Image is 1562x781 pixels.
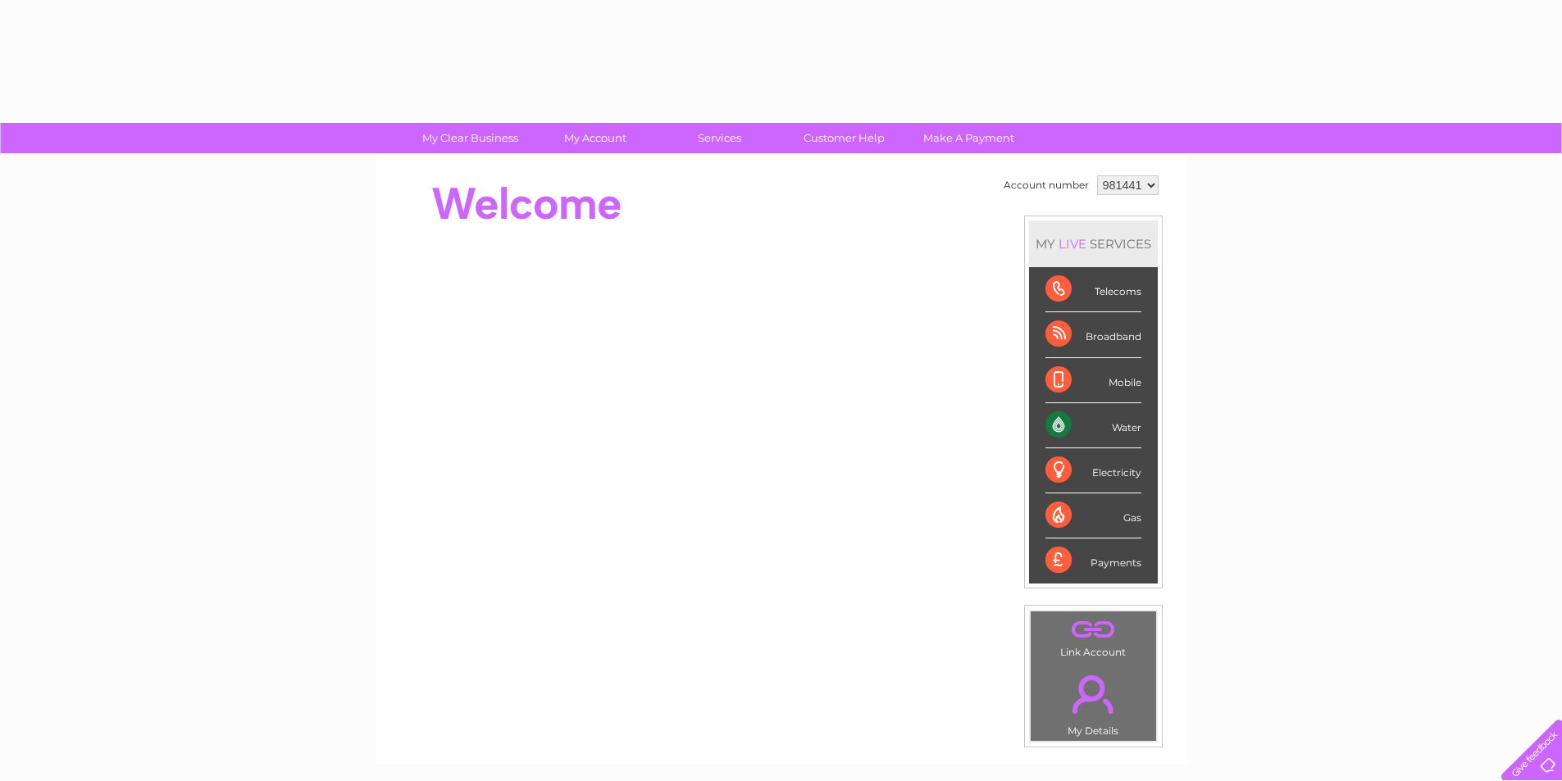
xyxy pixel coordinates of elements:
div: Water [1045,403,1141,448]
div: Gas [1045,493,1141,538]
div: Telecoms [1045,267,1141,312]
div: Mobile [1045,358,1141,403]
div: MY SERVICES [1029,220,1158,267]
div: Payments [1045,538,1141,583]
td: My Details [1030,661,1157,742]
a: . [1035,615,1152,644]
div: LIVE [1055,236,1090,252]
div: Broadband [1045,312,1141,357]
a: Make A Payment [901,123,1036,153]
a: My Account [527,123,663,153]
a: Services [652,123,787,153]
div: Electricity [1045,448,1141,493]
td: Link Account [1030,611,1157,662]
a: My Clear Business [403,123,538,153]
a: Customer Help [776,123,912,153]
td: Account number [1000,171,1093,199]
a: . [1035,665,1152,723]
